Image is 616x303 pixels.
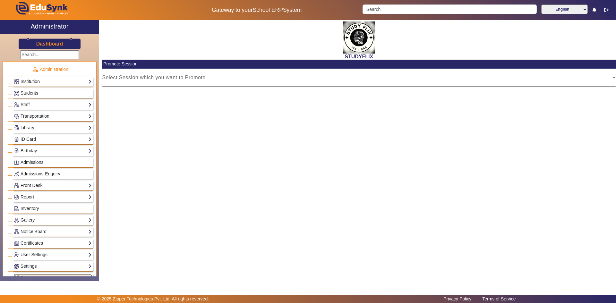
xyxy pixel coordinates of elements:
[21,275,41,280] span: Promotion
[21,171,60,176] span: Admissions-Enquiry
[21,160,44,165] span: Admissions
[36,40,64,47] a: Dashboard
[14,89,92,97] a: Students
[14,172,19,176] img: Behavior-reports.png
[14,160,19,165] img: Admissions.png
[0,20,99,34] a: Administrator
[343,21,375,54] img: 71dce94a-bed6-4ff3-a9ed-96170f5a9cb7
[14,91,19,96] img: Students.png
[14,275,19,280] img: Branchoperations.png
[14,205,92,212] a: Inventory
[8,66,93,73] p: Administration
[32,67,38,72] img: Administration.png
[21,90,38,96] span: Students
[31,22,69,30] h2: Administrator
[158,7,356,13] h5: Gateway to your System
[102,60,616,69] mat-card-header: Promote Session
[102,54,616,60] h2: STUDYFLIX
[102,75,205,80] mat-label: Select Session which you want to Promote
[97,296,209,302] p: © 2025 Zipper Technologies Pvt. Ltd. All rights reserved.
[21,206,39,211] span: Inventory
[14,170,92,178] a: Admissions-Enquiry
[479,295,519,303] a: Terms of Service
[14,274,92,282] a: Promotion
[440,295,475,303] a: Privacy Policy
[36,41,63,47] h3: Dashboard
[14,159,92,166] a: Admissions
[20,50,79,59] input: Search...
[363,4,536,14] input: Search
[14,206,19,211] img: Inventory.png
[253,7,283,13] span: School ERP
